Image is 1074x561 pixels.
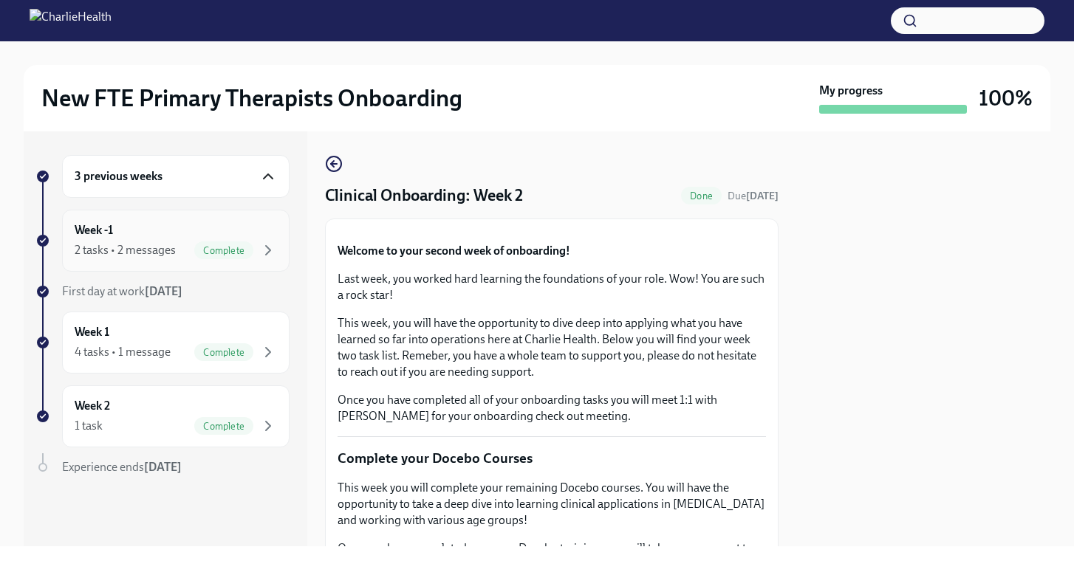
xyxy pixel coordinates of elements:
h3: 100% [979,85,1033,111]
p: Once you have completed all of your onboarding tasks you will meet 1:1 with [PERSON_NAME] for you... [338,392,766,424]
a: First day at work[DATE] [35,283,290,300]
h6: Week -1 [75,222,113,238]
p: Last week, you worked hard learning the foundations of your role. Wow! You are such a rock star! [338,271,766,303]
h2: New FTE Primary Therapists Onboarding [41,83,462,113]
span: Experience ends [62,460,182,474]
p: This week, you will have the opportunity to dive deep into applying what you have learned so far ... [338,315,766,380]
span: Done [681,190,722,202]
a: Week 14 tasks • 1 messageComplete [35,312,290,374]
div: 2 tasks • 2 messages [75,242,176,258]
strong: Welcome to your second week of onboarding! [338,244,570,258]
strong: My progress [819,83,883,99]
span: Due [728,190,779,202]
strong: [DATE] [746,190,779,202]
a: Week -12 tasks • 2 messagesComplete [35,210,290,272]
strong: [DATE] [144,460,182,474]
span: First day at work [62,284,182,298]
p: Complete your Docebo Courses [338,449,766,468]
h6: Week 1 [75,324,109,340]
span: Complete [194,245,253,256]
h6: 3 previous weeks [75,168,163,185]
h6: Week 2 [75,398,110,414]
span: Complete [194,347,253,358]
div: 3 previous weeks [62,155,290,198]
h4: Clinical Onboarding: Week 2 [325,185,523,207]
img: CharlieHealth [30,9,112,32]
div: 4 tasks • 1 message [75,344,171,360]
strong: [DATE] [145,284,182,298]
div: 1 task [75,418,103,434]
a: Week 21 taskComplete [35,385,290,447]
p: This week you will complete your remaining Docebo courses. You will have the opportunity to take ... [338,480,766,529]
span: September 14th, 2025 09:00 [728,189,779,203]
span: Complete [194,421,253,432]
